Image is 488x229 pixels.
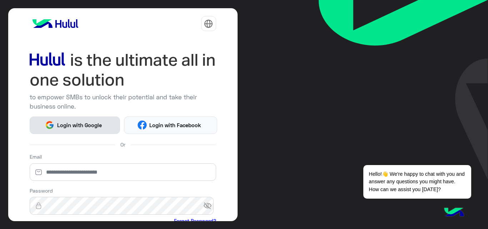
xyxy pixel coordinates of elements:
[30,202,48,209] img: lock
[30,16,81,31] img: logo
[203,199,216,212] span: visibility_off
[204,19,213,28] img: tab
[45,120,54,130] img: Google
[138,120,147,130] img: Facebook
[54,121,104,129] span: Login with Google
[120,141,125,148] span: Or
[30,50,216,90] img: hululLoginTitle_EN.svg
[30,116,120,134] button: Login with Google
[442,200,467,225] img: hulul-logo.png
[174,217,216,225] a: Forgot Password?
[30,153,42,160] label: Email
[147,121,204,129] span: Login with Facebook
[30,93,216,111] p: to empower SMBs to unlock their potential and take their business online.
[124,116,217,134] button: Login with Facebook
[363,165,471,199] span: Hello!👋 We're happy to chat with you and answer any questions you might have. How can we assist y...
[30,169,48,176] img: email
[30,187,53,194] label: Password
